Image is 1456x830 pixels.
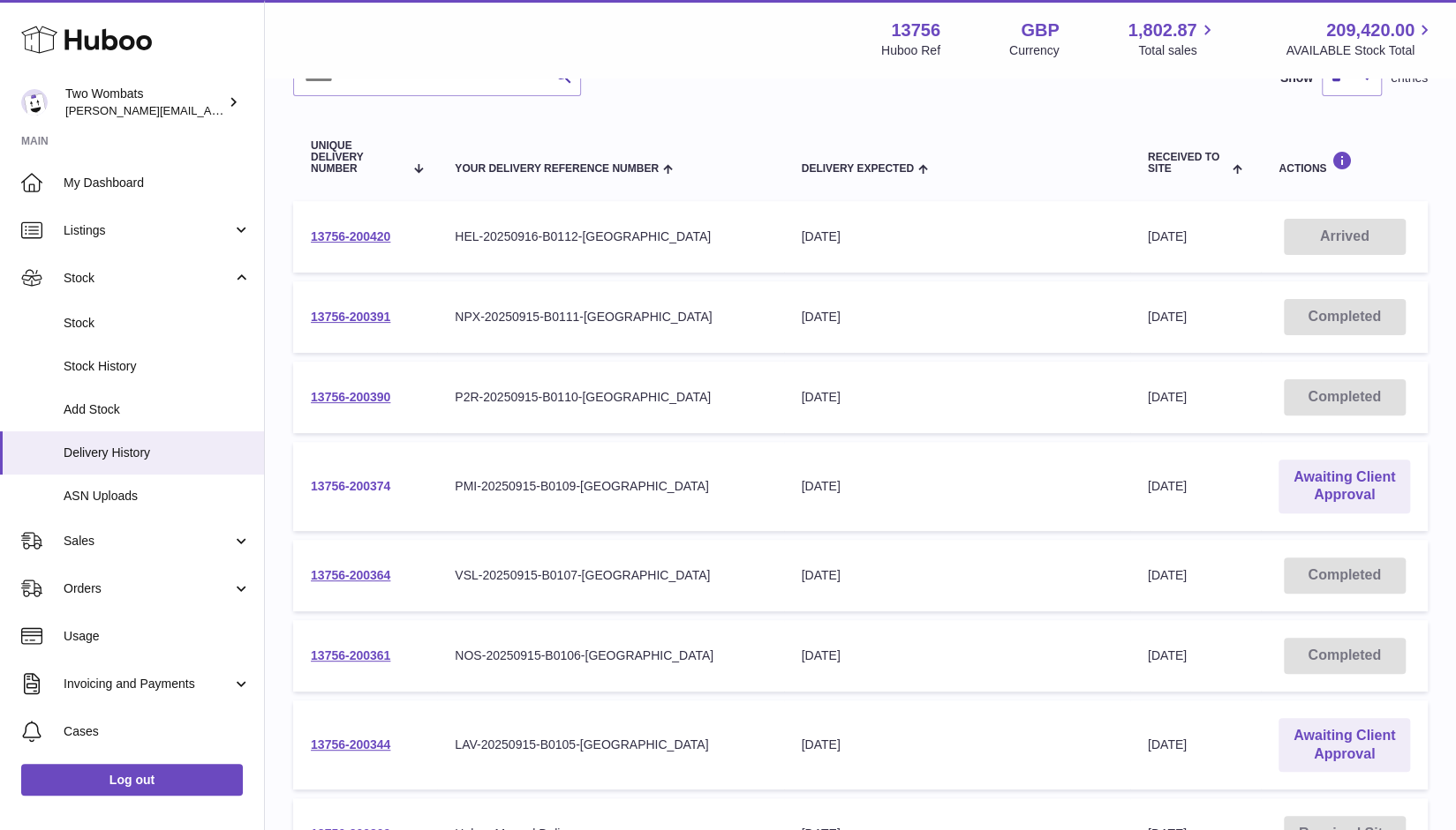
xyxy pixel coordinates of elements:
[1021,19,1059,42] strong: GBP
[64,488,251,505] span: ASN Uploads
[802,309,1113,325] div: [DATE]
[64,175,251,191] span: My Dashboard
[1279,718,1410,773] a: Awaiting Client Approval
[455,647,766,664] div: NOS-20250915-B0106-[GEOGRAPHIC_DATA]
[802,567,1113,584] div: [DATE]
[311,140,404,176] span: Unique Delivery Number
[64,723,251,740] span: Cases
[1148,390,1187,404] span: [DATE]
[1286,19,1435,59] a: 209,420.00 AVAILABLE Stock Total
[64,580,232,597] span: Orders
[311,229,390,243] a: 13756-200420
[802,647,1113,664] div: [DATE]
[64,358,251,375] span: Stock History
[1128,19,1197,42] span: 1,802.87
[802,389,1113,406] div: [DATE]
[311,479,390,493] a: 13756-200374
[1279,460,1410,514] a: Awaiting Client Approval
[1279,151,1410,175] div: Actions
[1148,479,1187,493] span: [DATE]
[455,163,659,175] span: Your Delivery Reference Number
[311,390,390,404] a: 13756-200390
[1128,19,1218,59] a: 1,802.87 Total sales
[455,228,766,245] div: HEL-20250916-B0112-[GEOGRAPHIC_DATA]
[311,648,390,662] a: 13756-200361
[802,478,1113,495] div: [DATE]
[802,163,914,175] span: Delivery Expected
[64,533,232,550] span: Sales
[1148,568,1187,582] span: [DATE]
[311,310,390,324] a: 13756-200391
[1138,42,1217,59] span: Total sales
[21,89,48,116] img: philip.carroll@twowombats.com
[455,309,766,325] div: NPX-20250915-B0111-[GEOGRAPHIC_DATA]
[1391,70,1428,86] span: entries
[1286,42,1435,59] span: AVAILABLE Stock Total
[455,737,766,753] div: LAV-20250915-B0105-[GEOGRAPHIC_DATA]
[64,270,232,287] span: Stock
[1280,70,1313,86] label: Show
[1148,152,1228,175] span: Received to Site
[21,764,243,796] a: Log out
[891,19,940,42] strong: 13756
[1009,42,1060,59] div: Currency
[455,567,766,584] div: VSL-20250915-B0107-[GEOGRAPHIC_DATA]
[1148,648,1187,662] span: [DATE]
[65,86,224,119] div: Two Wombats
[64,445,251,461] span: Delivery History
[802,737,1113,753] div: [DATE]
[1148,310,1187,324] span: [DATE]
[64,676,232,692] span: Invoicing and Payments
[1148,229,1187,243] span: [DATE]
[881,42,940,59] div: Huboo Ref
[65,103,449,117] span: [PERSON_NAME][EMAIL_ADDRESS][PERSON_NAME][DOMAIN_NAME]
[802,228,1113,245] div: [DATE]
[311,737,390,751] a: 13756-200344
[1148,737,1187,751] span: [DATE]
[64,628,251,645] span: Usage
[455,389,766,406] div: P2R-20250915-B0110-[GEOGRAPHIC_DATA]
[455,478,766,495] div: PMI-20250915-B0109-[GEOGRAPHIC_DATA]
[64,401,251,418] span: Add Stock
[1326,19,1415,42] span: 209,420.00
[64,222,232,239] span: Listings
[64,315,251,332] span: Stock
[311,568,390,582] a: 13756-200364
